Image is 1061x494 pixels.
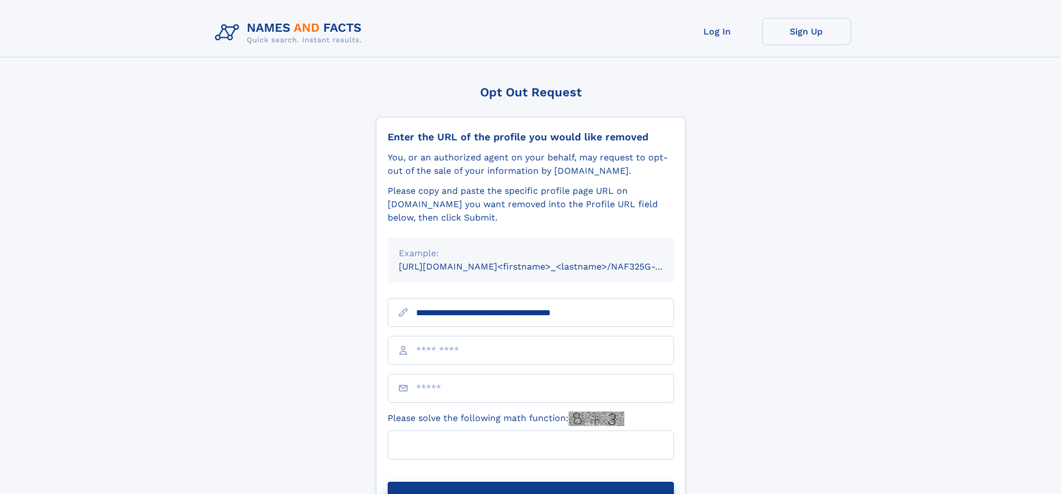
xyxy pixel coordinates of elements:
div: You, or an authorized agent on your behalf, may request to opt-out of the sale of your informatio... [388,151,674,178]
div: Example: [399,247,663,260]
small: [URL][DOMAIN_NAME]<firstname>_<lastname>/NAF325G-xxxxxxxx [399,261,695,272]
div: Enter the URL of the profile you would like removed [388,131,674,143]
img: Logo Names and Facts [211,18,371,48]
div: Opt Out Request [376,85,686,99]
label: Please solve the following math function: [388,412,624,426]
a: Sign Up [762,18,851,45]
a: Log In [673,18,762,45]
div: Please copy and paste the specific profile page URL on [DOMAIN_NAME] you want removed into the Pr... [388,184,674,224]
